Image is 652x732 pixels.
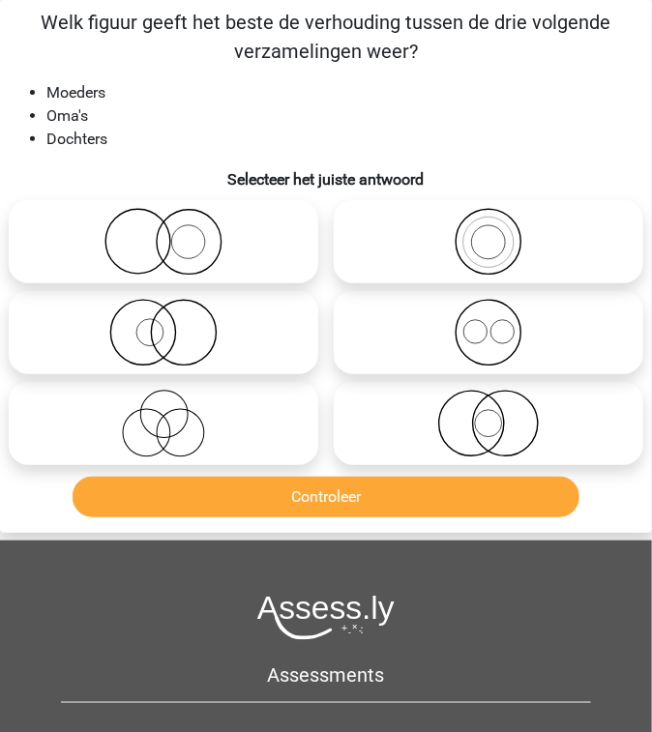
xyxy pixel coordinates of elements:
[73,477,580,517] button: Controleer
[8,166,644,189] h6: Selecteer het juiste antwoord
[46,128,644,151] li: Dochters
[46,81,644,104] li: Moeders
[61,663,591,687] h5: Assessments
[257,595,395,640] img: Assessly logo
[8,8,644,66] p: Welk figuur geeft het beste de verhouding tussen de drie volgende verzamelingen weer?
[46,104,644,128] li: Oma's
